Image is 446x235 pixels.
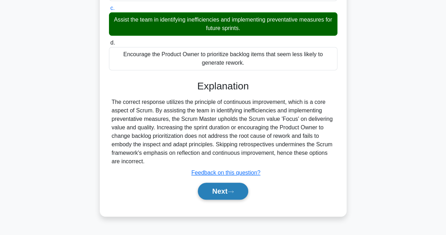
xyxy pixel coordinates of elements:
span: d. [110,40,115,46]
div: Encourage the Product Owner to prioritize backlog items that seem less likely to generate rework. [109,47,337,70]
button: Next [198,183,248,200]
div: Assist the team in identifying inefficiencies and implementing preventative measures for future s... [109,12,337,36]
a: Feedback on this question? [191,170,261,176]
span: c. [110,5,115,11]
div: The correct response utilizes the principle of continuous improvement, which is a core aspect of ... [112,98,335,166]
h3: Explanation [113,80,333,92]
